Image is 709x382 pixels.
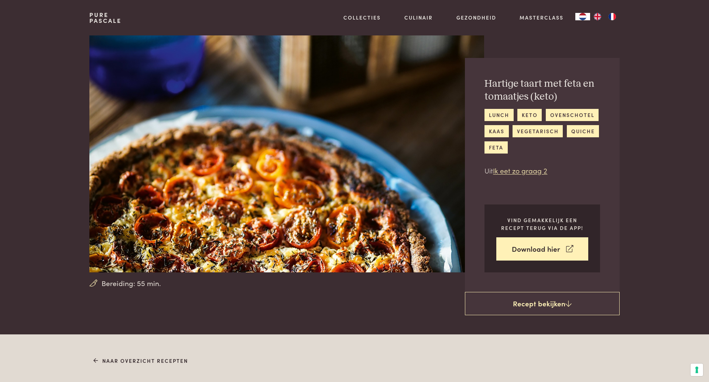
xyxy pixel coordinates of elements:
h2: Hartige taart met feta en tomaatjes (keto) [484,78,600,103]
a: NL [575,13,590,20]
p: Uit [484,165,600,176]
a: PurePascale [89,12,121,24]
div: Language [575,13,590,20]
p: Vind gemakkelijk een recept terug via de app! [496,216,588,231]
a: kaas [484,125,508,137]
a: Gezondheid [456,14,496,21]
img: Hartige taart met feta en tomaatjes (keto) [89,35,484,272]
span: Bereiding: 55 min. [102,278,161,289]
a: EN [590,13,605,20]
a: lunch [484,109,513,121]
a: feta [484,141,507,154]
a: Ik eet zo graag 2 [493,165,547,175]
button: Uw voorkeuren voor toestemming voor trackingtechnologieën [691,364,703,376]
aside: Language selected: Nederlands [575,13,620,20]
a: quiche [567,125,599,137]
a: ovenschotel [546,109,599,121]
a: Collecties [343,14,381,21]
a: Naar overzicht recepten [93,357,188,365]
ul: Language list [590,13,620,20]
a: Culinair [404,14,433,21]
a: FR [605,13,620,20]
a: Download hier [496,237,588,261]
a: Recept bekijken [465,292,620,316]
a: keto [517,109,542,121]
a: vegetarisch [513,125,563,137]
a: Masterclass [520,14,564,21]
